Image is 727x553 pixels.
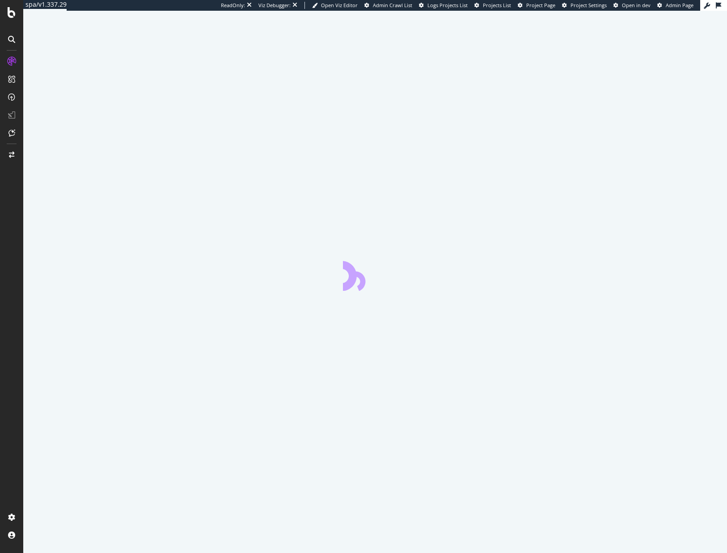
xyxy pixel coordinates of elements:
span: Project Settings [571,2,607,9]
span: Project Page [526,2,555,9]
a: Projects List [474,2,511,9]
span: Open in dev [622,2,651,9]
div: ReadOnly: [221,2,245,9]
span: Projects List [483,2,511,9]
span: Logs Projects List [427,2,468,9]
a: Project Settings [562,2,607,9]
span: Open Viz Editor [321,2,358,9]
a: Project Page [518,2,555,9]
span: Admin Page [666,2,693,9]
a: Admin Page [657,2,693,9]
a: Admin Crawl List [364,2,412,9]
a: Open in dev [613,2,651,9]
a: Open Viz Editor [312,2,358,9]
span: Admin Crawl List [373,2,412,9]
a: Logs Projects List [419,2,468,9]
div: animation [343,259,407,291]
div: Viz Debugger: [258,2,291,9]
